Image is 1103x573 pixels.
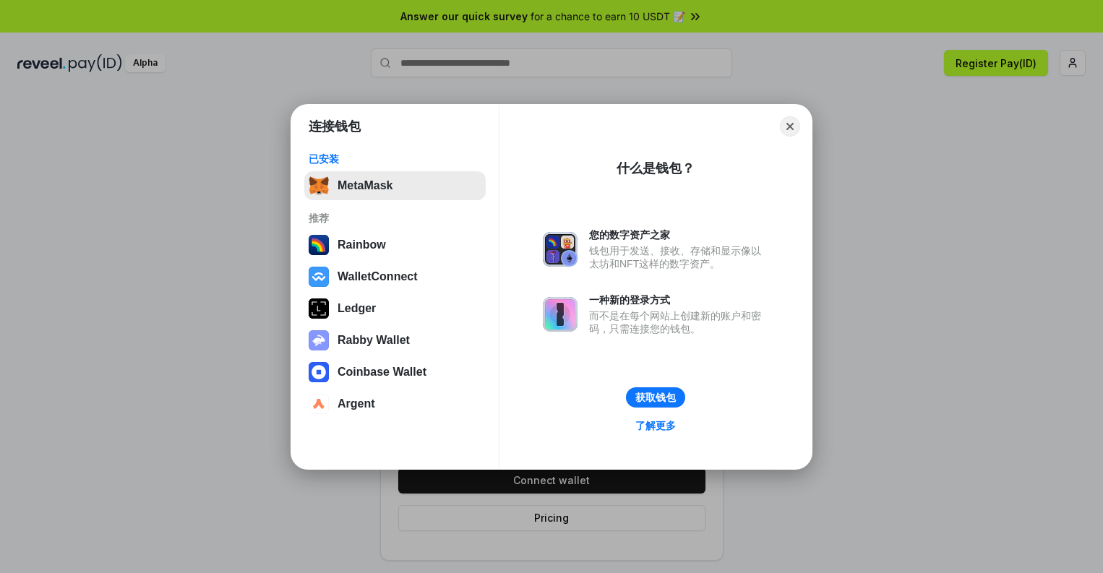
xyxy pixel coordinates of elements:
div: Argent [338,397,375,410]
button: Coinbase Wallet [304,358,486,387]
button: Rainbow [304,231,486,259]
img: svg+xml,%3Csvg%20width%3D%2228%22%20height%3D%2228%22%20viewBox%3D%220%200%2028%2028%22%20fill%3D... [309,394,329,414]
img: svg+xml,%3Csvg%20width%3D%22120%22%20height%3D%22120%22%20viewBox%3D%220%200%20120%20120%22%20fil... [309,235,329,255]
img: svg+xml,%3Csvg%20width%3D%2228%22%20height%3D%2228%22%20viewBox%3D%220%200%2028%2028%22%20fill%3D... [309,362,329,382]
div: Ledger [338,302,376,315]
img: svg+xml,%3Csvg%20xmlns%3D%22http%3A%2F%2Fwww.w3.org%2F2000%2Fsvg%22%20fill%3D%22none%22%20viewBox... [543,232,578,267]
button: Argent [304,389,486,418]
div: 获取钱包 [635,391,676,404]
button: 获取钱包 [626,387,685,408]
div: 了解更多 [635,419,676,432]
button: Close [780,116,800,137]
div: 已安装 [309,152,481,165]
a: 了解更多 [627,416,684,435]
div: 而不是在每个网站上创建新的账户和密码，只需连接您的钱包。 [589,309,768,335]
div: 您的数字资产之家 [589,228,768,241]
img: svg+xml,%3Csvg%20width%3D%2228%22%20height%3D%2228%22%20viewBox%3D%220%200%2028%2028%22%20fill%3D... [309,267,329,287]
div: WalletConnect [338,270,418,283]
div: MetaMask [338,179,392,192]
button: Rabby Wallet [304,326,486,355]
div: 钱包用于发送、接收、存储和显示像以太坊和NFT这样的数字资产。 [589,244,768,270]
div: 推荐 [309,212,481,225]
div: Rainbow [338,238,386,251]
button: Ledger [304,294,486,323]
button: WalletConnect [304,262,486,291]
img: svg+xml,%3Csvg%20xmlns%3D%22http%3A%2F%2Fwww.w3.org%2F2000%2Fsvg%22%20fill%3D%22none%22%20viewBox... [309,330,329,350]
img: svg+xml,%3Csvg%20fill%3D%22none%22%20height%3D%2233%22%20viewBox%3D%220%200%2035%2033%22%20width%... [309,176,329,196]
h1: 连接钱包 [309,118,361,135]
button: MetaMask [304,171,486,200]
div: 什么是钱包？ [617,160,695,177]
div: Coinbase Wallet [338,366,426,379]
div: 一种新的登录方式 [589,293,768,306]
img: svg+xml,%3Csvg%20xmlns%3D%22http%3A%2F%2Fwww.w3.org%2F2000%2Fsvg%22%20fill%3D%22none%22%20viewBox... [543,297,578,332]
img: svg+xml,%3Csvg%20xmlns%3D%22http%3A%2F%2Fwww.w3.org%2F2000%2Fsvg%22%20width%3D%2228%22%20height%3... [309,298,329,319]
div: Rabby Wallet [338,334,410,347]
